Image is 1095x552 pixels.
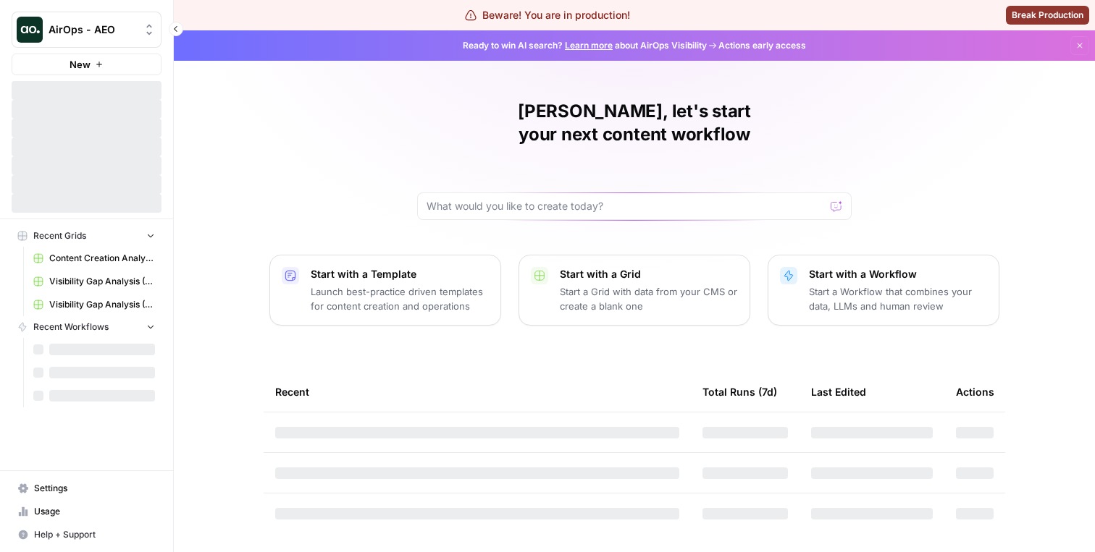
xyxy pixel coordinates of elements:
[12,12,161,48] button: Workspace: AirOps - AEO
[12,316,161,338] button: Recent Workflows
[718,39,806,52] span: Actions early access
[12,477,161,500] a: Settings
[311,284,489,313] p: Launch best-practice driven templates for content creation and operations
[519,255,750,326] button: Start with a GridStart a Grid with data from your CMS or create a blank one
[27,247,161,270] a: Content Creation Analysis (2)
[1012,9,1083,22] span: Break Production
[811,372,866,412] div: Last Edited
[809,267,987,281] p: Start with a Workflow
[956,372,994,412] div: Actions
[311,267,489,281] p: Start with a Template
[34,505,155,518] span: Usage
[49,252,155,265] span: Content Creation Analysis (2)
[17,17,43,43] img: AirOps - AEO Logo
[12,500,161,523] a: Usage
[560,284,738,313] p: Start a Grid with data from your CMS or create a blank one
[27,270,161,293] a: Visibility Gap Analysis (29)
[565,40,613,51] a: Learn more
[49,298,155,311] span: Visibility Gap Analysis (28)
[427,199,825,213] input: What would you like to create today?
[34,528,155,541] span: Help + Support
[768,255,999,326] button: Start with a WorkflowStart a Workflow that combines your data, LLMs and human review
[702,372,777,412] div: Total Runs (7d)
[560,267,738,281] p: Start with a Grid
[12,523,161,546] button: Help + Support
[49,22,136,37] span: AirOps - AEO
[33,320,109,334] span: Recent Workflows
[12,54,161,75] button: New
[417,100,852,146] h1: [PERSON_NAME], let's start your next content workflow
[809,284,987,313] p: Start a Workflow that combines your data, LLMs and human review
[1006,6,1089,25] button: Break Production
[463,39,707,52] span: Ready to win AI search? about AirOps Visibility
[465,8,630,22] div: Beware! You are in production!
[34,482,155,495] span: Settings
[70,57,91,72] span: New
[33,229,86,242] span: Recent Grids
[12,225,161,247] button: Recent Grids
[27,293,161,316] a: Visibility Gap Analysis (28)
[49,275,155,288] span: Visibility Gap Analysis (29)
[275,372,679,412] div: Recent
[269,255,501,326] button: Start with a TemplateLaunch best-practice driven templates for content creation and operations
